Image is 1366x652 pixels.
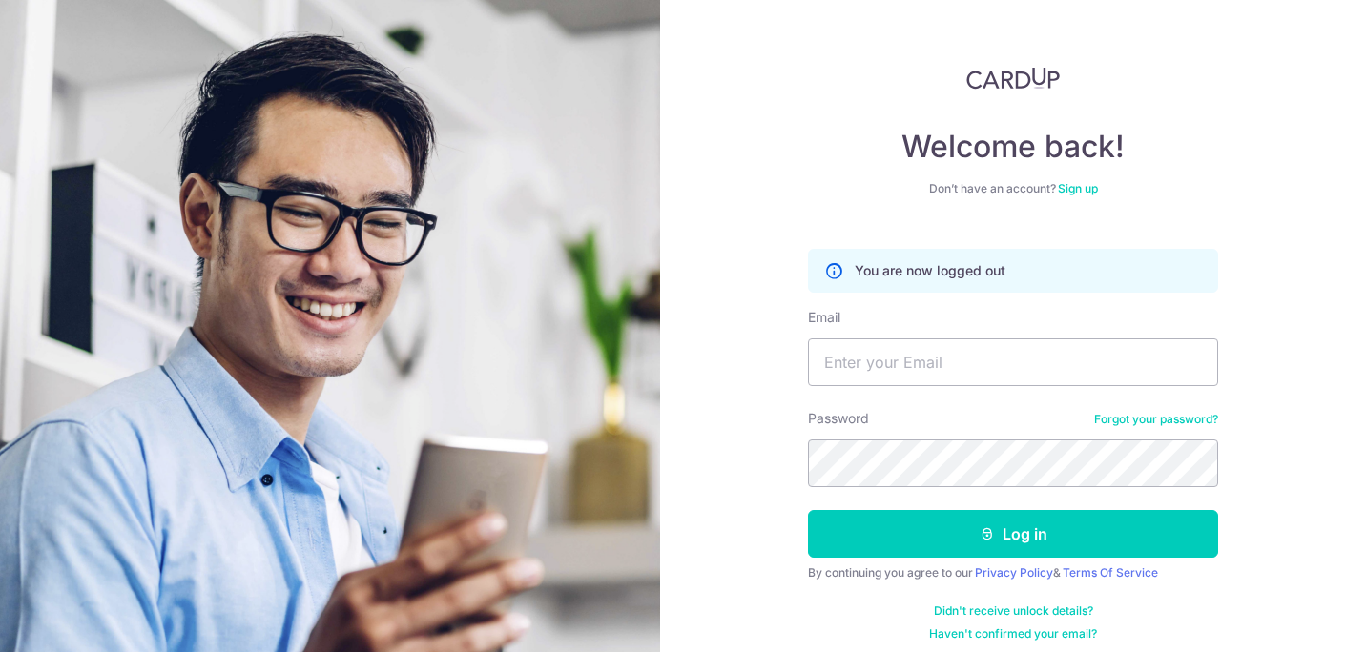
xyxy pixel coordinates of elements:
[808,128,1218,166] h4: Welcome back!
[929,626,1097,642] a: Haven't confirmed your email?
[855,261,1005,280] p: You are now logged out
[808,409,869,428] label: Password
[808,565,1218,581] div: By continuing you agree to our &
[1063,565,1158,580] a: Terms Of Service
[808,338,1218,386] input: Enter your Email
[934,603,1093,619] a: Didn't receive unlock details?
[1058,181,1098,195] a: Sign up
[966,67,1060,90] img: CardUp Logo
[808,181,1218,196] div: Don’t have an account?
[1094,412,1218,427] a: Forgot your password?
[808,308,840,327] label: Email
[975,565,1053,580] a: Privacy Policy
[808,510,1218,558] button: Log in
